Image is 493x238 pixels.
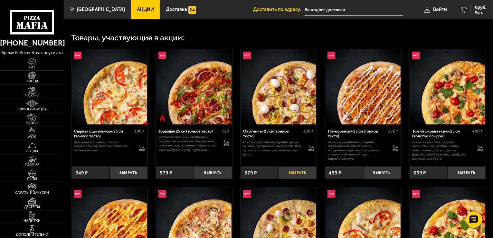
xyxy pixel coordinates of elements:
[77,7,125,12] span: [GEOGRAPHIC_DATA]
[412,129,470,139] div: Том ям с креветками 25 см (толстое с сыром)
[448,166,486,179] button: Выбрать
[328,140,387,161] p: ветчина, корнишоны, паприка маринованная, шампиньоны, моцарелла, морковь по-корейски, сливочно-че...
[327,52,335,59] img: Новинка
[433,7,447,12] span: Войти
[325,49,401,124] a: НовинкаПо-корейски 25 см (тонкое тесто)
[241,49,317,124] a: НовинкаОхотничья 25 см (тонкое тесто)
[328,129,386,139] div: По-корейски 25 см (тонкое тесто)
[188,6,196,14] img: 15daf4d41897b9f0e9f617042186c801.svg
[329,170,341,176] span: 499 ₽
[326,49,401,124] img: По-корейски 25 см (тонкое тесто)
[72,49,147,124] img: Сырная с цыплёнком 25 см (тонкое тесто)
[158,114,166,122] img: Острое блюдо
[74,190,82,198] img: Новинка
[222,128,229,134] span: 320
[158,52,166,59] img: Новинка
[241,49,316,124] img: Охотничья 25 см (тонкое тесто)
[71,49,148,124] a: НовинкаСырная с цыплёнком 25 см (тонкое тесто)
[156,49,232,124] a: НовинкаОстрое блюдоГорыныч 25 см (тонкое тесто)
[74,140,134,153] p: цыпленок копченый, томаты, моцарелла, сыр дорблю, сливочно-чесночный соус.
[303,128,314,134] span: 300 г
[244,170,257,176] span: 579 ₽
[158,190,166,198] img: Новинка
[410,49,486,124] a: НовинкаТом ям с креветками 25 см (толстое с сыром)
[243,140,303,157] p: колбаски охотничьи, куриная грудка су-вид, лук красный, моцарелла, яйцо куриное, сливочно-чесночн...
[243,190,251,198] img: Новинка
[475,10,487,14] span: 0 шт.
[160,170,172,176] span: 579 ₽
[475,5,487,10] span: 0 руб.
[159,135,218,152] p: колбаски Охотничьи, пепперони, паприка маринованная, лук красный, шампиньоны, халапеньо, моцарелл...
[472,128,483,134] span: 480 г
[134,128,145,134] span: 300 г
[305,4,403,16] input: Ваш адрес доставки
[159,129,220,134] div: Горыныч 25 см (тонкое тесто)
[137,7,154,12] span: Акции
[74,52,82,59] img: Новинка
[412,140,472,161] p: креветка тигровая, паприка маринованная, [PERSON_NAME], шампиньоны, [PERSON_NAME], [PERSON_NAME],...
[410,49,485,124] img: Том ям с креветками 25 см (толстое с сыром)
[109,166,147,179] button: Выбрать
[166,7,187,12] span: Доставка
[412,52,420,59] img: Новинка
[243,129,301,139] div: Охотничья 25 см (тонкое тесто)
[74,129,132,139] div: Сырная с цыплёнком 25 см (тонкое тесто)
[156,49,232,124] img: Горыныч 25 см (тонкое тесто)
[253,7,305,12] span: Доставить по адресу:
[413,170,426,176] span: 659 ₽
[412,190,420,198] img: Новинка
[243,52,251,59] img: Новинка
[194,166,232,179] button: Выбрать
[327,190,335,198] img: Новинка
[71,34,185,42] div: Товары, участвующие в акции:
[75,170,88,176] span: 549 ₽
[279,166,317,179] button: Выбрать
[388,128,398,134] span: 350 г
[363,166,401,179] button: Выбрать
